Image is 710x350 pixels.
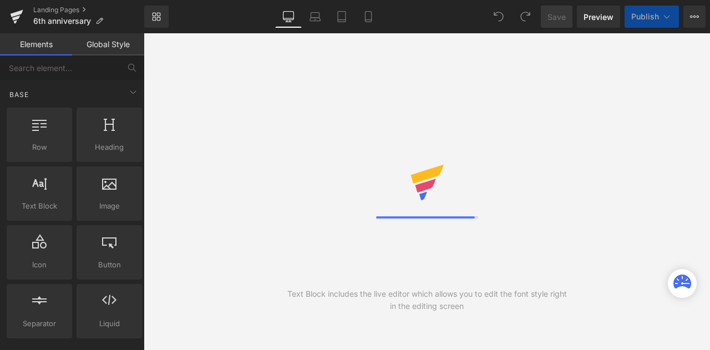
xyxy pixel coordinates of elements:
[33,17,91,26] span: 6th anniversary
[275,6,302,28] a: Desktop
[72,33,144,55] a: Global Style
[80,318,139,329] span: Liquid
[285,288,569,312] div: Text Block includes the live editor which allows you to edit the font style right in the editing ...
[631,12,659,21] span: Publish
[584,11,613,23] span: Preview
[683,6,706,28] button: More
[488,6,510,28] button: Undo
[302,6,328,28] a: Laptop
[10,200,69,212] span: Text Block
[33,6,144,14] a: Landing Pages
[514,6,536,28] button: Redo
[80,141,139,153] span: Heading
[144,6,169,28] a: New Library
[10,259,69,271] span: Icon
[625,6,679,28] button: Publish
[328,6,355,28] a: Tablet
[8,89,30,100] span: Base
[80,259,139,271] span: Button
[577,6,620,28] a: Preview
[10,318,69,329] span: Separator
[547,11,566,23] span: Save
[80,200,139,212] span: Image
[10,141,69,153] span: Row
[355,6,382,28] a: Mobile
